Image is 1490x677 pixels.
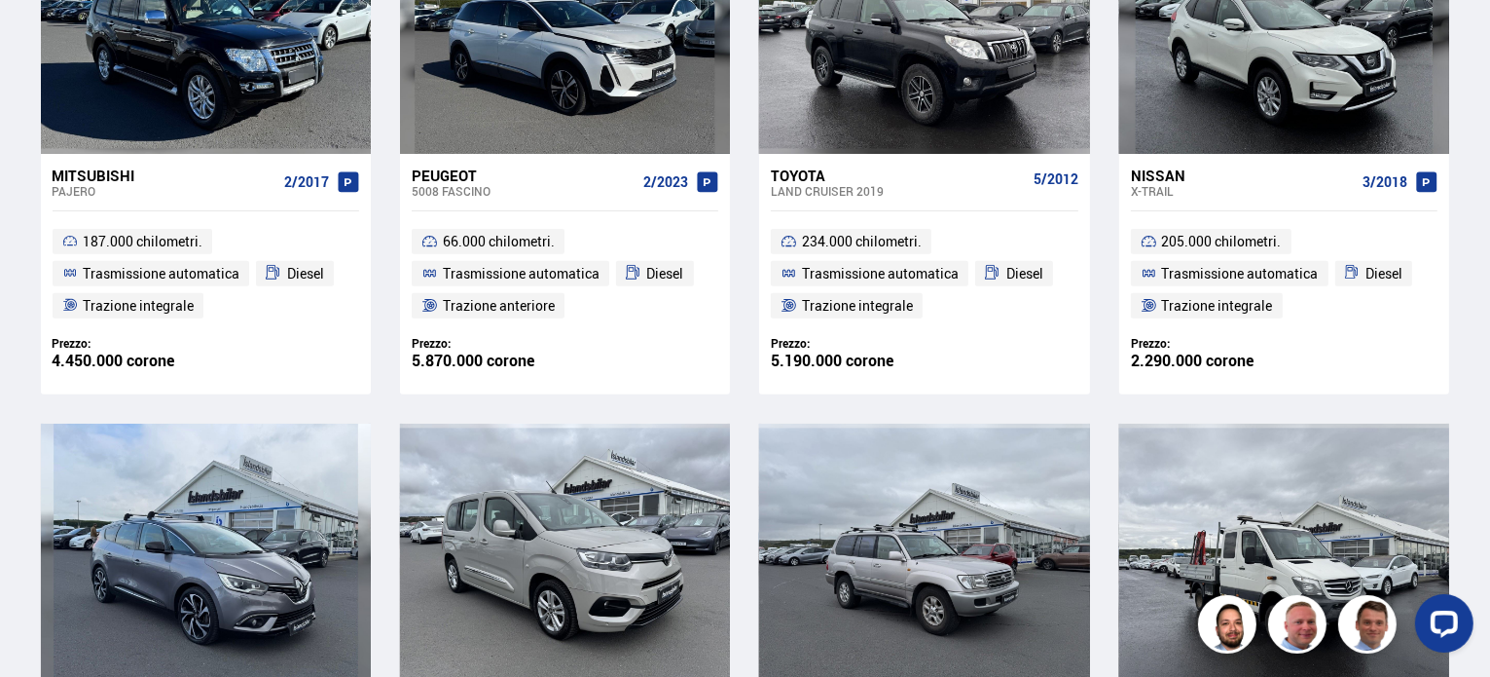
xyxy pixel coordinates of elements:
[412,166,477,185] font: Peugeot
[1119,154,1449,395] a: Nissan X-Trail 3/2018 205.000 chilometri. Trasmissione automatica Diesel Trazione integrale Prezz...
[771,335,810,351] font: Prezzo:
[1034,169,1078,188] font: 5/2012
[83,296,194,315] font: Trazione integrale
[41,154,371,395] a: Mitsubishi PAJERO 2/2017 187.000 chilometri. Trasmissione automatica Diesel Trazione integrale Pr...
[53,166,135,185] font: Mitsubishi
[802,264,959,282] font: Trasmissione automatica
[53,335,91,351] font: Prezzo:
[53,350,175,371] font: 4.450.000 corone
[1365,264,1402,282] font: Diesel
[443,296,555,315] font: Trazione anteriore
[759,154,1089,395] a: Toyota Land Cruiser 2019 5/2012 234.000 chilometri. Trasmissione automatica Diesel Trazione integ...
[1201,598,1259,657] img: nhp88E3Fdnt1Opn2.png
[1131,183,1174,199] font: X-Trail
[412,350,534,371] font: 5.870.000 corone
[771,166,825,185] font: Toyota
[1363,172,1407,191] font: 3/2018
[1271,598,1329,657] img: siFngHWaQ9KaOqBr.png
[400,154,730,395] a: Peugeot 5008 FASCINO 2/2023 66.000 chilometri. Trasmissione automatica Diesel Trazione anteriore ...
[412,335,451,351] font: Prezzo:
[1341,598,1399,657] img: FbJEzSuNWCJXmdc-.webp
[1131,335,1170,351] font: Prezzo:
[771,350,893,371] font: 5.190.000 corone
[83,232,202,250] font: 187.000 chilometri.
[1131,166,1185,185] font: Nissan
[412,183,491,199] font: 5008 FASCINO
[1399,586,1481,668] iframe: Widget di chat LiveChat
[53,183,96,199] font: PAJERO
[443,232,555,250] font: 66.000 chilometri.
[284,172,329,191] font: 2/2017
[1162,264,1319,282] font: Trasmissione automatica
[802,232,922,250] font: 234.000 chilometri.
[771,183,884,199] font: Land Cruiser 2019
[647,264,684,282] font: Diesel
[1162,296,1273,315] font: Trazione integrale
[1131,350,1254,371] font: 2.290.000 corone
[1162,232,1282,250] font: 205.000 chilometri.
[1006,264,1043,282] font: Diesel
[443,264,600,282] font: Trasmissione automatica
[287,264,324,282] font: Diesel
[643,172,688,191] font: 2/2023
[802,296,913,315] font: Trazione integrale
[83,264,239,282] font: Trasmissione automatica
